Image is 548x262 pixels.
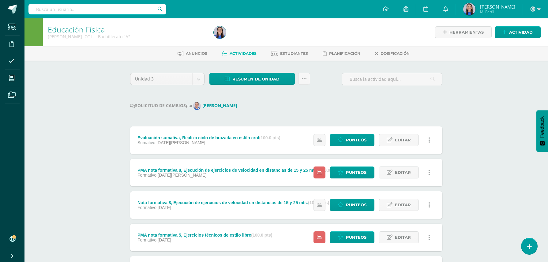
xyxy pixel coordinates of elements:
span: Punteos [346,134,366,146]
div: por [130,102,442,110]
input: Busca la actividad aquí... [342,73,442,85]
span: [DATE] [158,205,171,210]
strong: (100.0 pts) [259,135,280,140]
div: PMA nota formativa 5, Ejercicios técnicos de estilo libre [137,233,272,238]
img: 862b533b803dc702c9fe77ae9d0c38ba.png [193,102,201,110]
span: Estudiantes [280,51,308,56]
span: Editar [395,199,411,211]
img: 3d70f17ef4b2b623f96d6e7588ec7881.png [463,3,475,15]
a: Punteos [330,231,374,243]
a: Punteos [330,199,374,211]
a: Resumen de unidad [209,73,295,85]
strong: SOLICITUD DE CAMBIOS [130,103,186,108]
span: Punteos [346,232,366,243]
span: Actividades [230,51,257,56]
h1: Educación Física [48,25,206,34]
span: Mi Perfil [480,9,515,14]
span: Anuncios [186,51,207,56]
span: Dosificación [381,51,410,56]
a: Actividad [495,26,541,38]
span: Formativo [137,173,156,178]
a: Dosificación [375,49,410,58]
a: Educación Física [48,24,105,35]
button: Feedback - Mostrar encuesta [536,110,548,152]
span: Formativo [137,238,156,242]
span: Sumativo [137,140,155,145]
img: 3d70f17ef4b2b623f96d6e7588ec7881.png [214,26,226,39]
span: Unidad 3 [135,73,188,85]
a: Anuncios [178,49,207,58]
span: Planificación [329,51,360,56]
a: Unidad 3 [130,73,204,85]
span: Editar [395,167,411,178]
a: Planificación [323,49,360,58]
a: Actividades [222,49,257,58]
span: [DATE][PERSON_NAME] [158,173,206,178]
span: Actividad [509,27,533,38]
span: [PERSON_NAME] [480,4,515,10]
a: Herramientas [435,26,492,38]
span: Editar [395,134,411,146]
a: [PERSON_NAME] [193,103,240,108]
div: PMA nota formativa 8, Ejecución de ejercicios de velocidad en distancias de 15 y 25 mts. [137,168,339,173]
div: Evaluación sumativa, Realiza ciclo de brazada en estilo crol [137,135,280,140]
div: Nota formativa 8, Ejecución de ejercicios de velocidad en distancias de 15 y 25 mts. [137,200,329,205]
a: Punteos [330,134,374,146]
span: Feedback [539,116,545,138]
span: Formativo [137,205,156,210]
strong: (100.0 pts) [251,233,272,238]
a: Punteos [330,167,374,178]
span: [DATE][PERSON_NAME] [156,140,205,145]
span: Herramientas [449,27,484,38]
span: Punteos [346,199,366,211]
span: [DATE] [158,238,171,242]
a: Estudiantes [271,49,308,58]
span: Punteos [346,167,366,178]
span: Editar [395,232,411,243]
div: Quinto Bach. CC.LL. Bachillerato 'A' [48,34,206,39]
span: Resumen de unidad [232,73,280,85]
input: Busca un usuario... [28,4,166,14]
strong: [PERSON_NAME] [202,103,237,108]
